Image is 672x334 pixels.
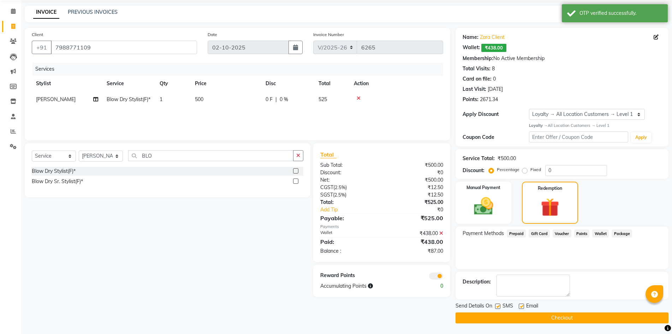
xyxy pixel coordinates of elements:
span: ₹438.00 [481,44,506,52]
label: Date [208,31,217,38]
div: ₹0 [393,206,448,213]
div: ( ) [315,191,382,199]
div: Name: [463,34,478,41]
div: Last Visit: [463,86,486,93]
div: Points: [463,96,478,103]
a: Zara Client [480,34,505,41]
label: Manual Payment [466,184,500,191]
div: ₹438.00 [382,238,448,246]
label: Percentage [497,166,519,173]
button: Apply [631,132,651,143]
div: ₹12.50 [382,191,448,199]
img: _cash.svg [468,195,499,217]
span: Wallet [592,229,609,238]
div: ₹500.00 [382,162,448,169]
span: Package [612,229,632,238]
div: ₹0 [382,169,448,176]
div: No Active Membership [463,55,661,62]
span: Gift Card [529,229,550,238]
button: +91 [32,41,52,54]
div: Discount: [315,169,382,176]
th: Qty [155,76,191,92]
span: Payment Methods [463,230,504,237]
div: Payments [320,224,444,230]
span: Voucher [553,229,571,238]
div: Service Total: [463,155,495,162]
div: Total: [315,199,382,206]
div: Total Visits: [463,65,490,72]
a: INVOICE [33,6,59,19]
div: Paid: [315,238,382,246]
span: Blow Dry Stylist(F)* [107,96,150,102]
input: Search by Name/Mobile/Email/Code [51,41,197,54]
div: OTP verified successfully. [579,10,662,17]
div: Balance : [315,247,382,255]
div: ₹525.00 [382,214,448,222]
span: Total [320,151,337,158]
div: Wallet: [463,44,480,52]
div: ₹438.00 [382,230,448,237]
div: Card on file: [463,75,492,83]
div: 0 [415,282,449,290]
th: Action [350,76,443,92]
input: Enter Offer / Coupon Code [529,131,628,142]
label: Redemption [538,185,562,192]
span: Email [526,302,538,311]
div: Apply Discount [463,111,529,118]
div: All Location Customers → Level 1 [529,123,661,129]
div: Discount: [463,167,484,174]
button: Checkout [456,312,668,323]
span: Points [574,229,590,238]
img: _gift.svg [535,196,565,219]
span: 525 [319,96,327,102]
span: 2.5% [334,192,345,198]
span: | [275,96,277,103]
div: Blow Dry Sr. Stylist(F)* [32,178,83,185]
label: Client [32,31,43,38]
div: ₹87.00 [382,247,448,255]
div: ₹525.00 [382,199,448,206]
span: CGST [320,184,333,191]
span: SMS [502,302,513,311]
div: 0 [493,75,496,83]
span: 2.5% [335,184,345,190]
div: 8 [492,65,495,72]
th: Disc [261,76,314,92]
span: SGST [320,192,333,198]
div: Sub Total: [315,162,382,169]
div: Reward Points [315,272,382,280]
span: 0 % [280,96,288,103]
div: 2671.34 [480,96,498,103]
strong: Loyalty → [529,123,548,128]
a: Add Tip [315,206,393,213]
div: Wallet [315,230,382,237]
div: ₹12.50 [382,184,448,191]
div: Payable: [315,214,382,222]
div: Net: [315,176,382,184]
th: Service [102,76,155,92]
span: Send Details On [456,302,492,311]
th: Total [314,76,350,92]
th: Stylist [32,76,102,92]
label: Fixed [530,166,541,173]
div: Services [32,63,448,76]
div: ( ) [315,184,382,191]
th: Price [191,76,261,92]
div: Accumulating Points [315,282,415,290]
input: Search or Scan [128,150,293,161]
span: 1 [160,96,162,102]
a: PREVIOUS INVOICES [68,9,118,15]
span: 500 [195,96,203,102]
span: 0 F [266,96,273,103]
div: ₹500.00 [382,176,448,184]
span: [PERSON_NAME] [36,96,76,102]
div: Membership: [463,55,493,62]
div: ₹500.00 [498,155,516,162]
div: [DATE] [488,86,503,93]
div: Coupon Code [463,134,529,141]
div: Blow Dry Stylist(F)* [32,168,76,175]
div: Description: [463,278,491,286]
label: Invoice Number [313,31,344,38]
span: Prepaid [507,229,526,238]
